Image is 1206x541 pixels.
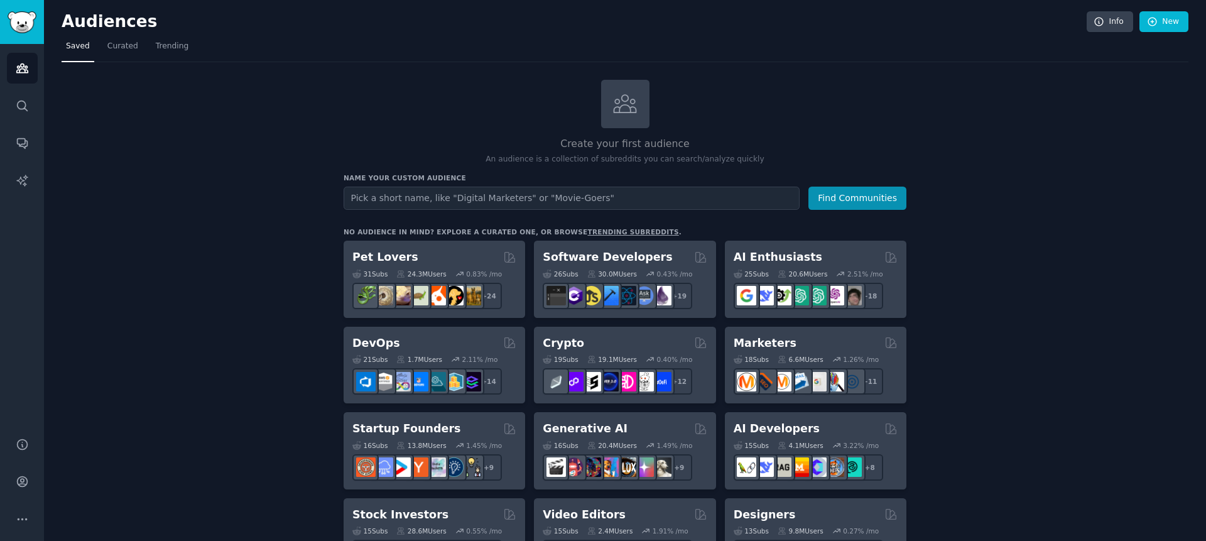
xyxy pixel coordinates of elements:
[737,372,756,391] img: content_marketing
[790,372,809,391] img: Emailmarketing
[151,36,193,62] a: Trending
[734,270,769,278] div: 25 Sub s
[843,441,879,450] div: 3.22 % /mo
[426,372,446,391] img: platformengineering
[374,286,393,305] img: ballpython
[634,372,654,391] img: CryptoNews
[356,457,376,477] img: EntrepreneurRideAlong
[807,372,827,391] img: googleads
[391,372,411,391] img: Docker_DevOps
[352,421,460,437] h2: Startup Founders
[543,270,578,278] div: 26 Sub s
[564,457,584,477] img: dalle2
[396,441,446,450] div: 13.8M Users
[1087,11,1133,33] a: Info
[652,457,671,477] img: DreamBooth
[391,457,411,477] img: startup
[843,355,879,364] div: 1.26 % /mo
[409,457,428,477] img: ycombinator
[462,286,481,305] img: dogbreed
[564,286,584,305] img: csharp
[409,286,428,305] img: turtle
[356,286,376,305] img: herpetology
[652,372,671,391] img: defi_
[62,12,1087,32] h2: Audiences
[374,457,393,477] img: SaaS
[107,41,138,52] span: Curated
[734,441,769,450] div: 15 Sub s
[734,527,769,535] div: 13 Sub s
[409,372,428,391] img: DevOpsLinks
[582,457,601,477] img: deepdream
[857,454,883,481] div: + 8
[599,286,619,305] img: iOSProgramming
[156,41,188,52] span: Trending
[466,270,502,278] div: 0.83 % /mo
[466,441,502,450] div: 1.45 % /mo
[543,421,627,437] h2: Generative AI
[778,441,823,450] div: 4.1M Users
[807,457,827,477] img: OpenSourceAI
[543,355,578,364] div: 19 Sub s
[587,527,633,535] div: 2.4M Users
[653,527,688,535] div: 1.91 % /mo
[857,283,883,309] div: + 18
[546,372,566,391] img: ethfinance
[666,368,692,395] div: + 12
[374,372,393,391] img: AWS_Certified_Experts
[825,372,844,391] img: MarketingResearch
[772,372,791,391] img: AskMarketing
[790,457,809,477] img: MistralAI
[734,507,796,523] h2: Designers
[737,457,756,477] img: LangChain
[842,372,862,391] img: OnlineMarketing
[352,336,400,351] h2: DevOps
[587,441,637,450] div: 20.4M Users
[734,249,822,265] h2: AI Enthusiasts
[462,372,481,391] img: PlatformEngineers
[734,355,769,364] div: 18 Sub s
[352,507,448,523] h2: Stock Investors
[8,11,36,33] img: GummySearch logo
[790,286,809,305] img: chatgpt_promptDesign
[543,336,584,351] h2: Crypto
[352,270,388,278] div: 31 Sub s
[754,457,774,477] img: DeepSeek
[1139,11,1188,33] a: New
[344,187,800,210] input: Pick a short name, like "Digital Marketers" or "Movie-Goers"
[652,286,671,305] img: elixir
[825,457,844,477] img: llmops
[772,457,791,477] img: Rag
[657,441,693,450] div: 1.49 % /mo
[426,286,446,305] img: cockatiel
[344,227,682,236] div: No audience in mind? Explore a curated one, or browse .
[843,527,879,535] div: 0.27 % /mo
[634,286,654,305] img: AskComputerScience
[352,527,388,535] div: 15 Sub s
[734,336,796,351] h2: Marketers
[475,368,502,395] div: + 14
[543,249,672,265] h2: Software Developers
[396,270,446,278] div: 24.3M Users
[857,368,883,395] div: + 11
[444,286,464,305] img: PetAdvice
[344,154,906,165] p: An audience is a collection of subreddits you can search/analyze quickly
[543,441,578,450] div: 16 Sub s
[734,421,820,437] h2: AI Developers
[587,355,637,364] div: 19.1M Users
[617,457,636,477] img: FluxAI
[657,270,693,278] div: 0.43 % /mo
[475,454,502,481] div: + 9
[778,355,823,364] div: 6.6M Users
[842,286,862,305] img: ArtificalIntelligence
[396,527,446,535] div: 28.6M Users
[825,286,844,305] img: OpenAIDev
[462,355,498,364] div: 2.11 % /mo
[599,372,619,391] img: web3
[582,286,601,305] img: learnjavascript
[543,507,626,523] h2: Video Editors
[396,355,442,364] div: 1.7M Users
[62,36,94,62] a: Saved
[466,527,502,535] div: 0.55 % /mo
[617,286,636,305] img: reactnative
